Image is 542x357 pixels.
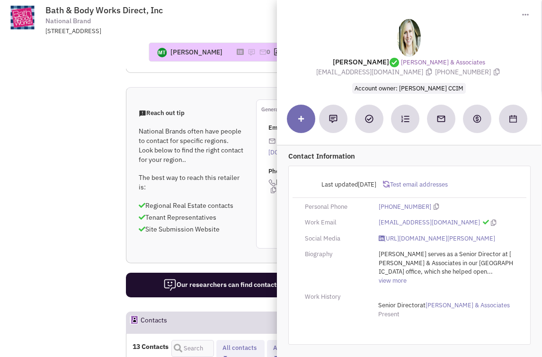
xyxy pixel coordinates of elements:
p: Email Addresses [268,124,361,133]
img: icon-email-active-16.png [259,48,267,56]
span: [PHONE_NUMBER] [435,68,502,76]
div: Biography [299,250,373,259]
a: [URL][DOMAIN_NAME][PERSON_NAME] [379,234,495,243]
p: The best way to reach this retailer is: [139,173,244,192]
img: Schedule a Meeting [509,115,517,123]
img: www.bathandbodyworks.com [6,6,39,29]
span: Our researchers can find contacts and site submission requirements [163,280,384,289]
span: Reach out tip [139,109,185,117]
img: iz85rmkGk0GDR58WXkCqzQ.jpg [397,19,421,57]
h4: 13 Contacts [133,342,169,351]
span: [PHONE_NUMBER] [268,178,361,193]
div: Work History [299,293,373,302]
div: [PERSON_NAME] [170,47,222,57]
img: icon-email-active-16.png [268,137,276,145]
div: [STREET_ADDRESS] [45,27,293,36]
p: Phone Number [268,167,361,176]
img: Create a deal [472,114,482,124]
img: Send an email [436,114,446,124]
div: Last updated [299,176,383,194]
a: [PERSON_NAME] & Associates [401,58,485,67]
span: [PERSON_NAME] serves as a Senior Director at [PERSON_NAME] & Associates in our [GEOGRAPHIC_DATA] ... [379,250,513,285]
span: Account owner: [PERSON_NAME] CCIM [352,83,466,94]
p: Regional Real Estate contacts [139,201,244,210]
span: National Brand [45,16,91,26]
p: General information [261,105,361,114]
span: Senior Director [378,301,420,309]
lable: [PERSON_NAME] [333,57,401,66]
span: All Territories [273,344,311,352]
img: Subscribe to a cadence [401,115,409,123]
div: Work Email [299,218,373,227]
a: [PERSON_NAME] & Associates [426,301,510,310]
a: view more [379,277,407,286]
img: icon-researcher-20.png [163,278,177,292]
a: [PHONE_NUMBER] [379,203,431,212]
span: Bath & Body Works Direct, Inc [45,5,163,16]
div: Social Media [299,234,373,243]
p: Contact Information [288,151,531,161]
p: Tenant Representatives [139,213,244,222]
span: at [378,301,510,309]
span: [EMAIL_ADDRESS][DOMAIN_NAME] [317,68,435,76]
span: 0 [267,48,270,56]
span: Test email addresses [390,180,448,188]
div: Personal Phone [299,203,373,212]
span: Present [378,310,400,318]
span: [DATE] [358,180,377,188]
span: All contacts [222,344,257,352]
a: [EMAIL_ADDRESS][DOMAIN_NAME] [379,218,480,227]
img: icon-note.png [248,48,255,56]
p: National Brands often have people to contact for specific regions. Look below to find the right c... [139,126,244,164]
input: Search [171,340,213,357]
img: Add a Task [365,115,373,123]
h2: Contacts [141,312,167,333]
img: Add a note [329,115,338,123]
img: Verified by our researchers [390,58,399,67]
p: Site Submission Website [139,224,244,234]
img: icon-phone.png [268,179,276,187]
